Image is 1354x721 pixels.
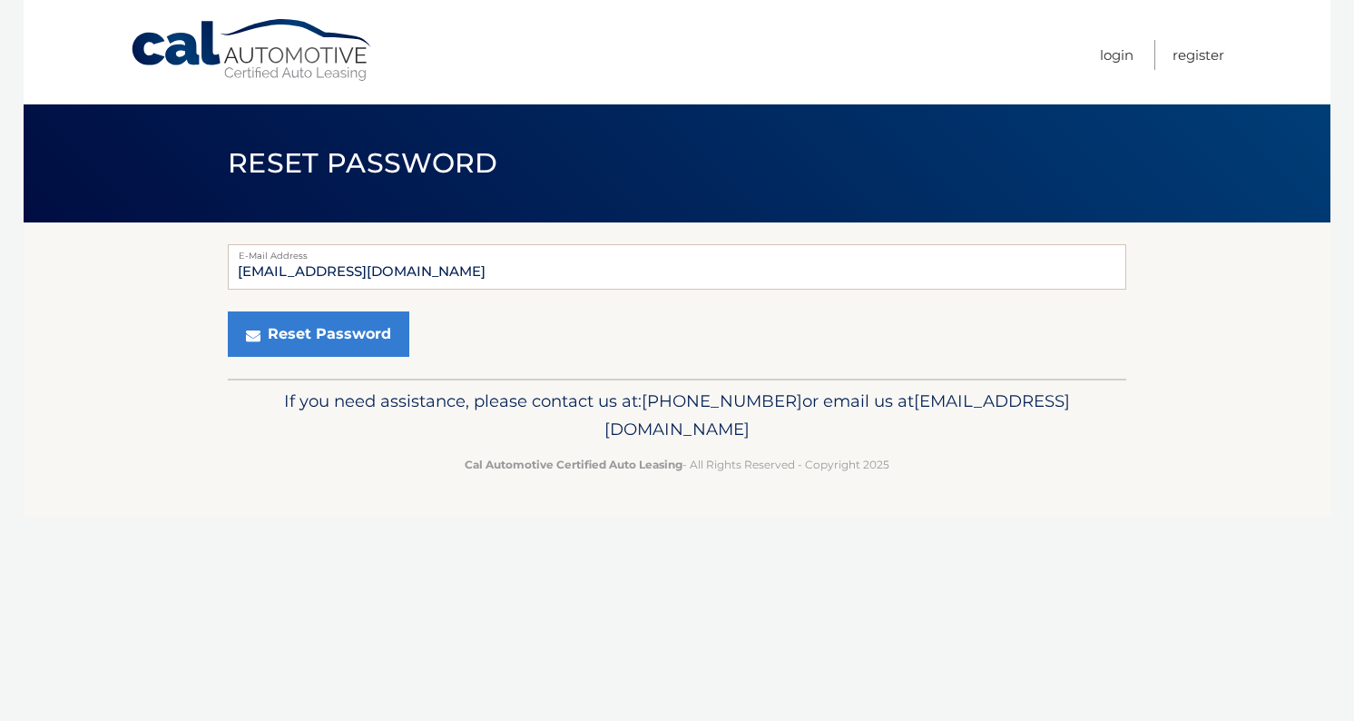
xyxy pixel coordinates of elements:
[1172,40,1224,70] a: Register
[240,455,1114,474] p: - All Rights Reserved - Copyright 2025
[465,458,682,471] strong: Cal Automotive Certified Auto Leasing
[130,18,375,83] a: Cal Automotive
[228,244,1126,290] input: E-Mail Address
[228,146,497,180] span: Reset Password
[642,390,802,411] span: [PHONE_NUMBER]
[228,311,409,357] button: Reset Password
[228,244,1126,259] label: E-Mail Address
[1100,40,1133,70] a: Login
[240,387,1114,445] p: If you need assistance, please contact us at: or email us at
